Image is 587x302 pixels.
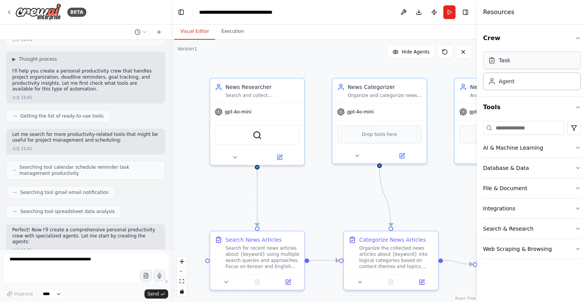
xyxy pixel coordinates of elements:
button: Crew [483,27,581,49]
p: Perfect! Now I'll create a comprehensive personal productivity crew with specialized agents. Let ... [12,227,159,245]
span: ▶ [12,56,16,62]
button: Open in side panel [380,151,423,160]
div: Search for recent news articles about {keyword} using multiple search queries and approaches. Foc... [225,245,300,270]
span: gpt-4o-mini [469,109,496,115]
g: Edge from e1ab1198-e0bf-4746-b9a4-9dfdbf41dfc1 to f084b33c-7d01-498c-a740-d045fed9c5cc [309,257,339,264]
div: React Flow controls [177,257,187,296]
div: 오전 11:01 [12,247,32,253]
div: News Analyst [470,83,544,91]
button: Tools [483,97,581,118]
button: Web Scraping & Browsing [483,239,581,259]
button: Upload files [140,270,152,281]
span: gpt-4o-mini [225,109,251,115]
span: Send [148,291,159,297]
button: Open in side panel [275,278,301,287]
button: fit view [177,276,187,286]
div: BETA [67,8,86,17]
div: News Categorizer [348,83,422,91]
button: Hide left sidebar [176,7,186,18]
div: Categorize News ArticlesOrganize the collected news articles about {keyword} into logical categor... [343,231,439,291]
div: Web Scraping & Browsing [483,245,552,253]
span: Hide Agents [402,49,430,55]
div: Organize the collected news articles about {keyword} into logical categories based on content the... [359,245,433,270]
div: Task [499,57,510,64]
g: Edge from f084b33c-7d01-498c-a740-d045fed9c5cc to 0336be6b-7dae-4131-8bc9-312d44f61331 [443,257,472,268]
div: Analyze categorized news articles about {keyword} to identify trends, key insights, sentiment pat... [470,92,544,99]
button: No output available [241,278,274,287]
button: zoom out [177,266,187,276]
button: Search & Research [483,219,581,239]
span: Searching tool calendar schedule reminder task management productivity [19,164,159,176]
span: Searching tool gmail email notification [20,189,109,195]
div: 오전 11:01 [12,37,32,42]
span: Improve [14,291,33,297]
button: Hide right sidebar [460,7,471,18]
span: Getting the list of ready-to-use tools [20,113,104,119]
div: Categorize News Articles [359,236,426,244]
button: zoom in [177,257,187,266]
div: AI & Machine Learning [483,144,543,152]
button: Send [144,289,168,299]
div: Search News ArticlesSearch for recent news articles about {keyword} using multiple search queries... [209,231,305,291]
div: 오전 11:01 [12,95,32,100]
div: News Researcher [225,83,300,91]
div: News AnalystAnalyze categorized news articles about {keyword} to identify trends, key insights, s... [454,78,550,164]
span: gpt-4o-mini [347,109,374,115]
a: React Flow attribution [455,296,476,300]
div: Organize and categorize news articles about {keyword} into meaningful categories based on topics,... [348,92,422,99]
button: Integrations [483,199,581,218]
div: Version 1 [177,46,197,52]
button: Start a new chat [153,27,165,37]
button: No output available [375,278,407,287]
button: Switch to previous chat [131,27,150,37]
span: Searching tool spreadsheet data analysis [20,208,115,215]
div: File & Document [483,184,527,192]
p: I'll help you create a personal productivity crew that handles project organization, deadline rem... [12,68,159,92]
button: toggle interactivity [177,286,187,296]
span: Thought process [19,56,57,62]
button: ▶Thought process [12,56,57,62]
g: Edge from c09fd082-303c-43d0-a618-b28bf7ee2f50 to e1ab1198-e0bf-4746-b9a4-9dfdbf41dfc1 [253,169,261,226]
div: Integrations [483,205,515,212]
p: Let me search for more productivity-related tools that might be useful for project management and... [12,132,159,144]
div: Tools [483,118,581,265]
div: Database & Data [483,164,529,172]
img: Logo [15,3,61,21]
g: Edge from ecf85dd4-cbc5-433a-a8bc-7b687a33c51e to f084b33c-7d01-498c-a740-d045fed9c5cc [376,167,395,226]
button: Improve [3,289,36,299]
div: 오전 11:01 [12,146,32,152]
div: News CategorizerOrganize and categorize news articles about {keyword} into meaningful categories ... [332,78,427,164]
div: Crew [483,49,581,96]
nav: breadcrumb [199,8,285,16]
span: Drop tools here [362,131,397,138]
button: Visual Editor [174,24,215,40]
img: SerperDevTool [253,131,262,140]
button: File & Document [483,178,581,198]
div: Search & Research [483,225,533,233]
div: Search and collect comprehensive news articles about {keyword} from reliable sources, ensuring co... [225,92,300,99]
button: Open in side panel [409,278,435,287]
button: Execution [215,24,250,40]
h4: Resources [483,8,514,17]
div: Search News Articles [225,236,282,244]
div: News ResearcherSearch and collect comprehensive news articles about {keyword} from reliable sourc... [209,78,305,166]
div: Agent [499,78,514,85]
button: Click to speak your automation idea [154,270,165,281]
button: Hide Agents [388,46,434,58]
button: Database & Data [483,158,581,178]
button: AI & Machine Learning [483,138,581,158]
button: Open in side panel [258,153,301,162]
